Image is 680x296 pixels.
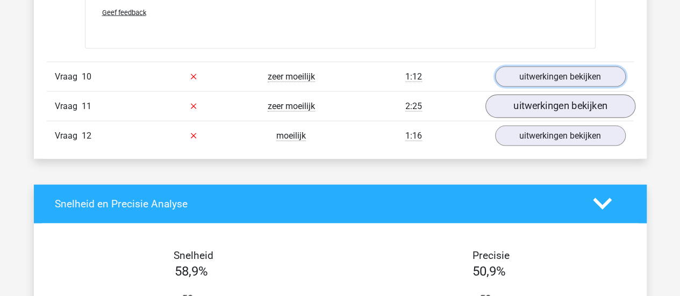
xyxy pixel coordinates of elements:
[82,71,91,82] span: 10
[82,101,91,111] span: 11
[405,101,422,112] span: 2:25
[82,131,91,141] span: 12
[473,264,506,279] span: 50,9%
[268,71,315,82] span: zeer moeilijk
[55,198,577,210] h4: Snelheid en Precisie Analyse
[495,67,626,87] a: uitwerkingen bekijken
[102,9,146,17] span: Geef feedback
[405,71,422,82] span: 1:12
[55,100,82,113] span: Vraag
[485,95,635,118] a: uitwerkingen bekijken
[353,249,630,262] h4: Precisie
[405,131,422,141] span: 1:16
[55,129,82,142] span: Vraag
[175,264,208,279] span: 58,9%
[55,70,82,83] span: Vraag
[55,249,332,262] h4: Snelheid
[276,131,306,141] span: moeilijk
[495,126,626,146] a: uitwerkingen bekijken
[268,101,315,112] span: zeer moeilijk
